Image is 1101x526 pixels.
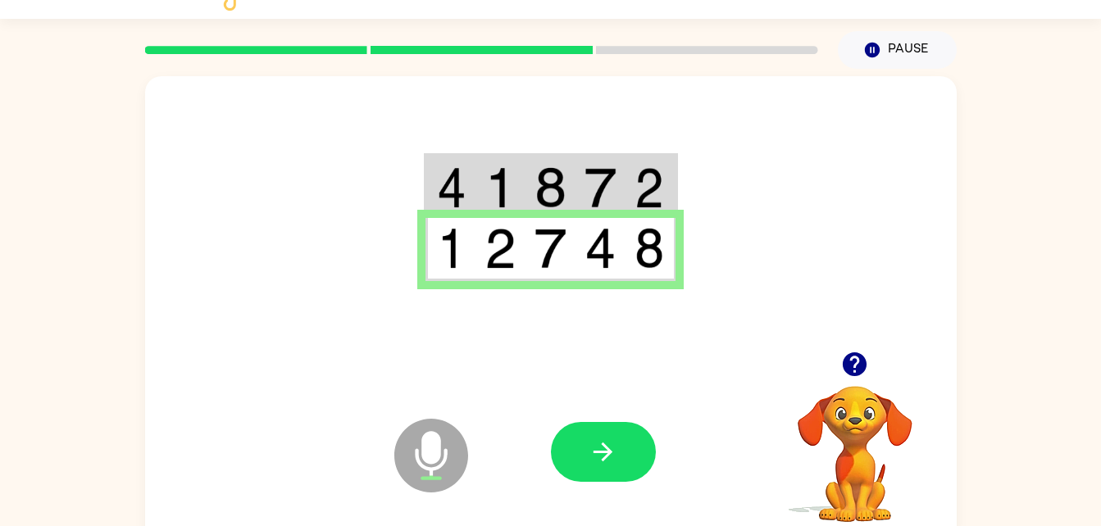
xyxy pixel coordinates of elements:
img: 8 [535,167,566,208]
img: 7 [585,167,616,208]
img: 2 [485,228,516,269]
img: 4 [437,167,466,208]
img: 4 [585,228,616,269]
img: 1 [437,228,466,269]
img: 7 [535,228,566,269]
button: Pause [838,31,957,69]
video: Your browser must support playing .mp4 files to use Literably. Please try using another browser. [773,360,937,524]
img: 8 [635,228,664,269]
img: 2 [635,167,664,208]
img: 1 [485,167,516,208]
